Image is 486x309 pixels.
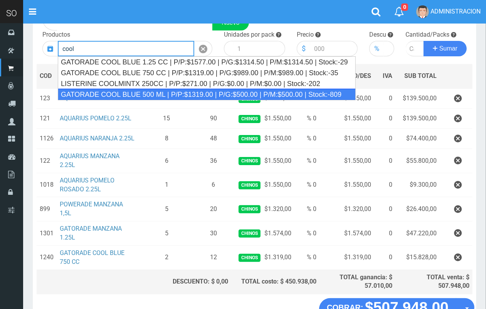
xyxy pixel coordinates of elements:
div: GATORADE COOL BLUE 500 ML | P/P:$1319.00 | P/G:$500.00 | P/M:$500.00 | Stock:-809 [58,89,356,100]
td: 5 [138,221,196,246]
td: 36 [196,149,232,173]
span: ADMINISTRACION [431,8,481,15]
td: 1018 [37,173,57,197]
a: AQUARIUS NARANJA 2.25L [60,135,135,142]
a: AQUARIUS MANZANA 2.25L [60,152,119,169]
td: 15 [138,109,196,129]
input: Cantidad [406,41,424,56]
td: 121 [37,109,57,129]
div: % [369,41,384,56]
div: DESCUENTO: $ 0,00 [141,277,229,286]
td: 0 [374,245,395,270]
input: Introduzca el nombre del producto [58,41,194,56]
span: IVA [383,72,392,79]
td: % 0 [294,245,320,270]
td: 1301 [37,221,57,246]
td: 30 [196,221,232,246]
a: AQUARIUS POMELO ROSADO 2.25L [60,177,114,193]
td: 1240 [37,245,57,270]
td: % 0 [294,129,320,149]
td: % 0 [294,197,320,221]
label: Descu [369,30,386,39]
label: Productos [42,30,70,39]
span: Chinos [239,135,261,143]
td: $1.550,00 [320,109,374,129]
td: $139.500,00 [395,109,440,129]
span: Chinos [239,205,261,213]
th: COD [37,64,57,88]
td: $1.319,00 [320,245,374,270]
td: 0 [374,129,395,149]
div: $ [297,41,310,56]
td: 90 [196,109,232,129]
td: % 0 [294,173,320,197]
td: $9.300,00 [395,173,440,197]
div: TOTAL ganancia: $ 57.010,00 [323,273,392,291]
td: $1.574,00 [320,221,374,246]
a: POWERADE MANZANA 1,5L [60,201,123,217]
td: 8 [138,129,196,149]
a: GATORADE MANZANA 1.25L [60,225,122,241]
td: 0 [374,197,395,221]
td: $1.550,00 [320,129,374,149]
td: $1.320,00 [320,197,374,221]
td: $139.500,00 [395,88,440,109]
td: $74.400,00 [395,129,440,149]
td: 6 [196,173,232,197]
td: 123 [37,88,57,109]
td: $1.319,00 [232,245,294,270]
td: 20 [196,197,232,221]
td: 0 [374,173,395,197]
label: Cantidad/Packs [406,30,450,39]
span: 0 [401,3,408,11]
div: TOTAL costo: $ 450.938,00 [235,277,316,286]
td: 1 [138,173,196,197]
span: Chinos [239,230,261,238]
input: 000 [384,41,394,56]
span: SUB TOTAL [405,72,437,81]
a: GATORADE COOL BLUE 750 CC [60,249,124,265]
td: $1.550,00 [232,173,294,197]
td: $55.800,00 [395,149,440,173]
span: Chinos [239,181,261,189]
label: Unidades por pack [224,30,274,39]
td: $1.550,00 [320,149,374,173]
span: Chinos [239,254,261,262]
td: $47.220,00 [395,221,440,246]
td: 899 [37,197,57,221]
td: 12 [196,245,232,270]
td: 0 [374,109,395,129]
td: $1.320,00 [232,197,294,221]
div: GATORADE COOL BLUE 750 CC | P/P:$1319.00 | P/G:$989.00 | P/M:$989.00 | Stock:-35 [58,68,355,78]
label: Precio [297,30,314,39]
input: 000 [310,41,358,56]
span: Chinos [239,95,261,103]
div: GATORADE COOL BLUE 1.25 CC | P/P:$1577.00 | P/G:$1314.50 | P/M:$1314.50 | Stock:-29 [58,57,355,68]
td: $15.828,00 [395,245,440,270]
span: Sumar [439,45,457,52]
button: Sumar [424,41,467,56]
td: % 0 [294,109,320,129]
td: $1.550,00 [232,149,294,173]
td: 1126 [37,129,57,149]
td: 48 [196,129,232,149]
td: $1.550,00 [232,109,294,129]
td: 2 [138,245,196,270]
td: 0 [374,149,395,173]
td: 122 [37,149,57,173]
span: Chinos [239,115,261,123]
td: 0 [374,221,395,246]
td: 6 [138,149,196,173]
td: $1.550,00 [232,129,294,149]
img: User Image [416,5,429,18]
td: % 0 [294,149,320,173]
td: 5 [138,197,196,221]
td: $1.550,00 [320,173,374,197]
span: Chinos [239,157,261,165]
input: 1 [234,41,285,56]
a: AQUARIUS POMELO 2.25L [60,115,131,122]
div: TOTAL venta: $ 507.948,00 [399,273,469,291]
th: DES [57,64,138,88]
td: % 0 [294,221,320,246]
td: $1.574,00 [232,221,294,246]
